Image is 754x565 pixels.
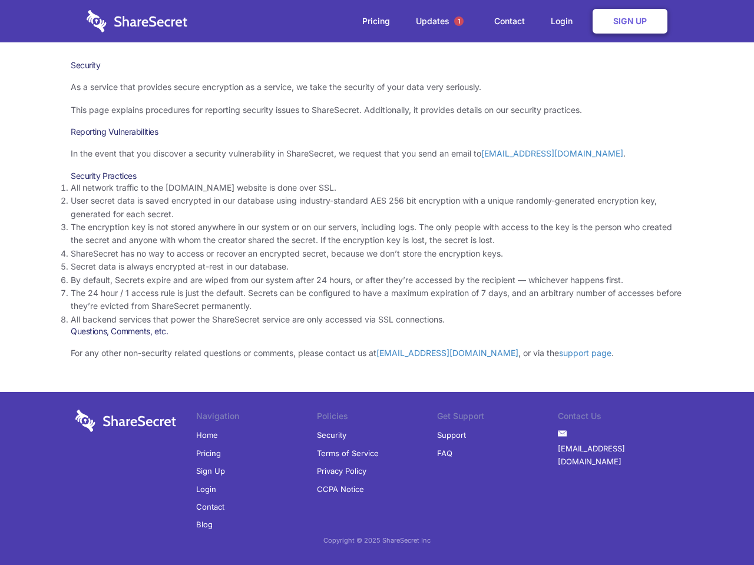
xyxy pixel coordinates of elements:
[87,10,187,32] img: logo-wordmark-white-trans-d4663122ce5f474addd5e946df7df03e33cb6a1c49d2221995e7729f52c070b2.svg
[454,16,464,26] span: 1
[317,462,366,480] a: Privacy Policy
[71,247,683,260] li: ShareSecret has no way to access or recover an encrypted secret, because we don’t store the encry...
[71,194,683,221] li: User secret data is saved encrypted in our database using industry-standard AES 256 bit encryptio...
[71,347,683,360] p: For any other non-security related questions or comments, please contact us at , or via the .
[317,480,364,498] a: CCPA Notice
[593,9,667,34] a: Sign Up
[437,444,452,462] a: FAQ
[71,104,683,117] p: This page explains procedures for reporting security issues to ShareSecret. Additionally, it prov...
[71,171,683,181] h3: Security Practices
[71,147,683,160] p: In the event that you discover a security vulnerability in ShareSecret, we request that you send ...
[559,348,611,358] a: support page
[196,462,225,480] a: Sign Up
[317,444,379,462] a: Terms of Service
[317,426,346,444] a: Security
[71,181,683,194] li: All network traffic to the [DOMAIN_NAME] website is done over SSL.
[71,313,683,326] li: All backend services that power the ShareSecret service are only accessed via SSL connections.
[350,3,402,39] a: Pricing
[558,440,679,471] a: [EMAIL_ADDRESS][DOMAIN_NAME]
[71,81,683,94] p: As a service that provides secure encryption as a service, we take the security of your data very...
[71,326,683,337] h3: Questions, Comments, etc.
[196,498,224,516] a: Contact
[376,348,518,358] a: [EMAIL_ADDRESS][DOMAIN_NAME]
[196,516,213,533] a: Blog
[437,410,558,426] li: Get Support
[71,127,683,137] h3: Reporting Vulnerabilities
[196,410,317,426] li: Navigation
[437,426,466,444] a: Support
[539,3,590,39] a: Login
[71,60,683,71] h1: Security
[482,3,537,39] a: Contact
[196,444,221,462] a: Pricing
[71,287,683,313] li: The 24 hour / 1 access rule is just the default. Secrets can be configured to have a maximum expi...
[558,410,679,426] li: Contact Us
[317,410,438,426] li: Policies
[71,221,683,247] li: The encryption key is not stored anywhere in our system or on our servers, including logs. The on...
[71,274,683,287] li: By default, Secrets expire and are wiped from our system after 24 hours, or after they’re accesse...
[481,148,623,158] a: [EMAIL_ADDRESS][DOMAIN_NAME]
[196,480,216,498] a: Login
[71,260,683,273] li: Secret data is always encrypted at-rest in our database.
[75,410,176,432] img: logo-wordmark-white-trans-d4663122ce5f474addd5e946df7df03e33cb6a1c49d2221995e7729f52c070b2.svg
[196,426,218,444] a: Home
